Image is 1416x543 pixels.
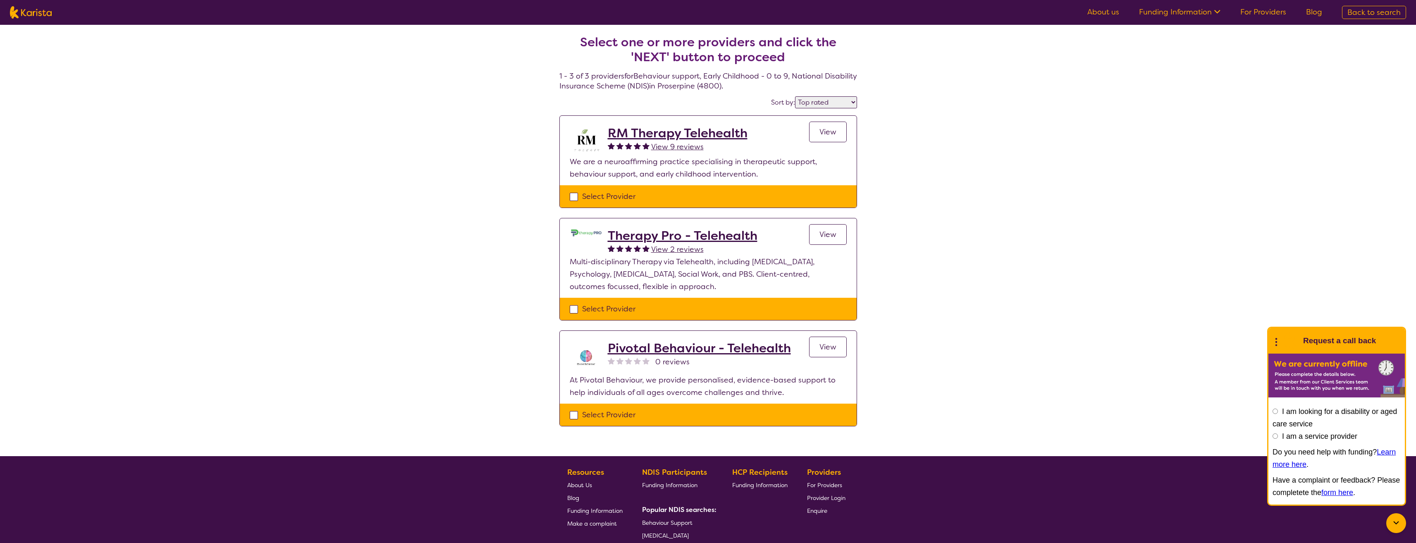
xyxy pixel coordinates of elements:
img: fullstar [616,245,623,252]
a: Funding Information [642,478,713,491]
img: fullstar [634,245,641,252]
span: View [819,127,836,137]
span: Behaviour Support [642,519,692,526]
p: We are a neuroaffirming practice specialising in therapeutic support, behaviour support, and earl... [570,155,847,180]
label: I am a service provider [1282,432,1357,440]
h1: Request a call back [1303,335,1376,347]
a: For Providers [1240,7,1286,17]
a: RM Therapy Telehealth [608,126,747,141]
a: Funding Information [732,478,788,491]
a: View [809,224,847,245]
img: lehxprcbtunjcwin5sb4.jpg [570,228,603,237]
span: Provider Login [807,494,845,502]
h2: Select one or more providers and click the 'NEXT' button to proceed [569,35,847,65]
img: nonereviewstar [642,357,649,364]
p: At Pivotal Behaviour, we provide personalised, evidence-based support to help individuals of all ... [570,374,847,399]
span: Funding Information [732,481,788,489]
a: View [809,122,847,142]
b: HCP Recipients [732,467,788,477]
a: Blog [567,491,623,504]
img: fullstar [642,245,649,252]
img: nonereviewstar [625,357,632,364]
img: nonereviewstar [608,357,615,364]
a: Back to search [1342,6,1406,19]
p: Do you need help with funding? . [1273,446,1401,471]
img: fullstar [616,142,623,149]
img: b3hjthhf71fnbidirs13.png [570,126,603,155]
span: About Us [567,481,592,489]
a: For Providers [807,478,845,491]
a: Make a complaint [567,517,623,530]
img: s8av3rcikle0tbnjpqc8.png [570,341,603,374]
img: fullstar [608,245,615,252]
span: [MEDICAL_DATA] [642,532,689,539]
a: View [809,337,847,357]
img: fullstar [634,142,641,149]
b: NDIS Participants [642,467,707,477]
label: Sort by: [771,98,795,107]
a: form here [1321,488,1353,497]
a: [MEDICAL_DATA] [642,529,713,542]
a: Blog [1306,7,1322,17]
span: View [819,230,836,239]
a: Pivotal Behaviour - Telehealth [608,341,791,356]
a: View 9 reviews [651,141,704,153]
a: About us [1087,7,1119,17]
img: Karista [1282,332,1298,349]
a: Therapy Pro - Telehealth [608,228,757,243]
span: Make a complaint [567,520,617,527]
a: View 2 reviews [651,243,704,256]
img: Karista offline chat form to request call back [1268,354,1405,397]
span: Funding Information [567,507,623,514]
span: Enquire [807,507,827,514]
p: Have a complaint or feedback? Please completete the . [1273,474,1401,499]
img: nonereviewstar [616,357,623,364]
img: nonereviewstar [634,357,641,364]
a: Enquire [807,504,845,517]
span: View 2 reviews [651,244,704,254]
span: View [819,342,836,352]
span: Back to search [1347,7,1401,17]
img: Karista logo [10,6,52,19]
p: Multi-disciplinary Therapy via Telehealth, including [MEDICAL_DATA], Psychology, [MEDICAL_DATA], ... [570,256,847,293]
a: Funding Information [1139,7,1220,17]
b: Popular NDIS searches: [642,505,716,514]
img: fullstar [642,142,649,149]
b: Resources [567,467,604,477]
b: Providers [807,467,841,477]
img: fullstar [608,142,615,149]
img: fullstar [625,245,632,252]
a: About Us [567,478,623,491]
a: Provider Login [807,491,845,504]
span: For Providers [807,481,842,489]
label: I am looking for a disability or aged care service [1273,407,1397,428]
a: Behaviour Support [642,516,713,529]
h4: 1 - 3 of 3 providers for Behaviour support , Early Childhood - 0 to 9 , National Disability Insur... [559,15,857,91]
span: View 9 reviews [651,142,704,152]
span: 0 reviews [655,356,690,368]
a: Funding Information [567,504,623,517]
span: Funding Information [642,481,697,489]
span: Blog [567,494,579,502]
img: fullstar [625,142,632,149]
